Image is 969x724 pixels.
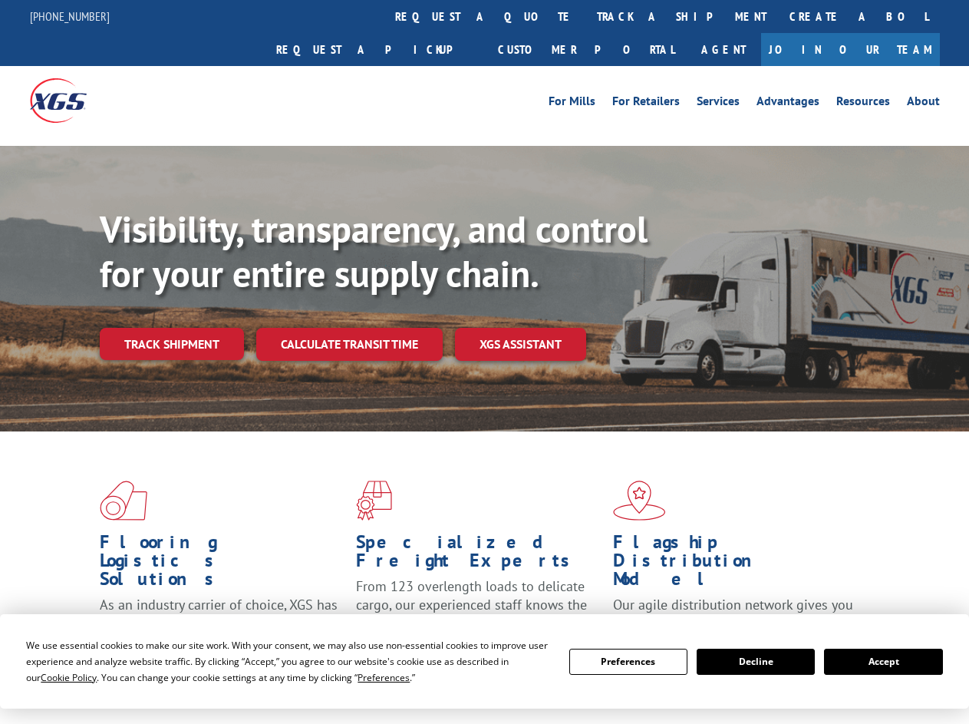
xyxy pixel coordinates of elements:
[761,33,940,66] a: Join Our Team
[41,671,97,684] span: Cookie Policy
[836,95,890,112] a: Resources
[613,533,858,596] h1: Flagship Distribution Model
[356,533,601,577] h1: Specialized Freight Experts
[455,328,586,361] a: XGS ASSISTANT
[486,33,686,66] a: Customer Portal
[756,95,819,112] a: Advantages
[358,671,410,684] span: Preferences
[613,596,853,650] span: Our agile distribution network gives you nationwide inventory management on demand.
[26,637,550,686] div: We use essential cookies to make our site work. With your consent, we may also use non-essential ...
[100,481,147,521] img: xgs-icon-total-supply-chain-intelligence-red
[265,33,486,66] a: Request a pickup
[907,95,940,112] a: About
[697,95,740,112] a: Services
[356,577,601,646] p: From 123 overlength loads to delicate cargo, our experienced staff knows the best way to move you...
[697,649,815,675] button: Decline
[686,33,761,66] a: Agent
[549,95,595,112] a: For Mills
[356,481,392,521] img: xgs-icon-focused-on-flooring-red
[612,95,680,112] a: For Retailers
[30,8,110,24] a: [PHONE_NUMBER]
[100,533,344,596] h1: Flooring Logistics Solutions
[824,649,942,675] button: Accept
[100,328,244,360] a: Track shipment
[100,205,648,297] b: Visibility, transparency, and control for your entire supply chain.
[569,649,687,675] button: Preferences
[256,328,443,361] a: Calculate transit time
[100,596,338,650] span: As an industry carrier of choice, XGS has brought innovation and dedication to flooring logistics...
[613,481,666,521] img: xgs-icon-flagship-distribution-model-red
